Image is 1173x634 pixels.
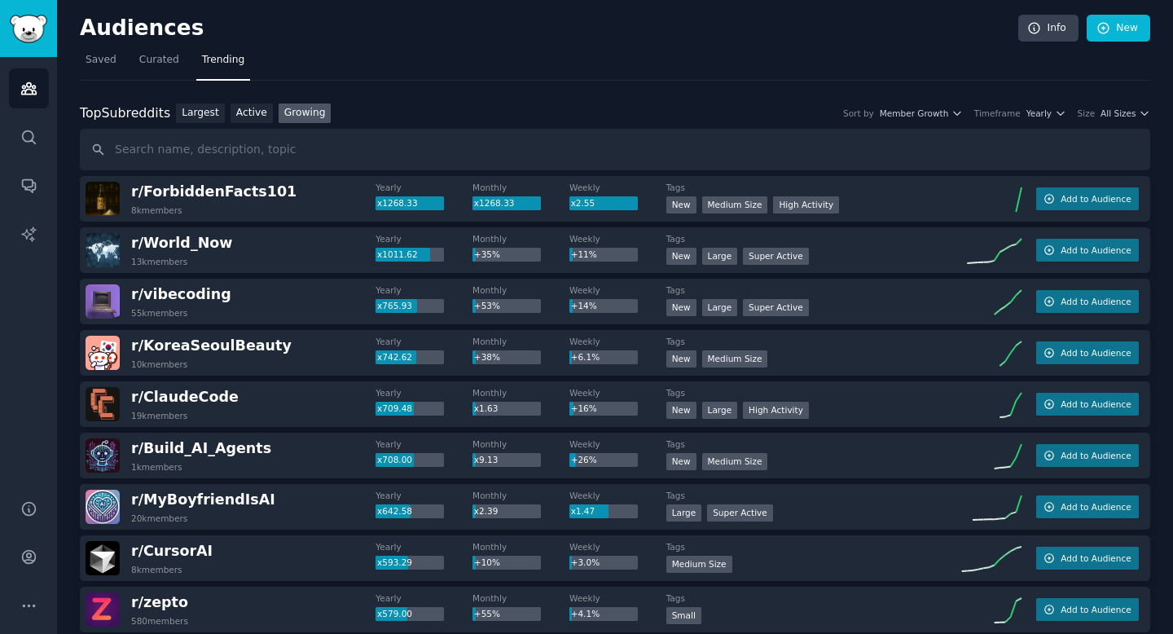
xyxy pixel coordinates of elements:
dt: Monthly [472,592,569,604]
div: New [666,299,696,316]
button: Add to Audience [1036,547,1139,570]
div: Top Subreddits [80,103,170,124]
div: 580 members [131,615,188,627]
span: Yearly [1026,108,1052,119]
div: Large [666,504,702,522]
span: r/ zepto [131,594,188,610]
span: x2.55 [571,198,595,208]
a: Saved [80,47,122,81]
span: x1011.62 [377,249,418,259]
span: +6.1% [571,352,600,362]
dt: Monthly [472,438,569,450]
div: Medium Size [666,556,732,573]
button: Add to Audience [1036,444,1139,467]
span: r/ Build_AI_Agents [131,440,271,456]
div: Medium Size [702,196,768,214]
div: Timeframe [974,108,1021,119]
dt: Monthly [472,336,569,347]
button: Member Growth [880,108,963,119]
span: Add to Audience [1061,398,1131,410]
div: 20k members [131,513,187,524]
dt: Weekly [569,233,666,244]
dt: Monthly [472,182,569,193]
span: Add to Audience [1061,193,1131,205]
span: x642.58 [377,506,412,516]
div: Large [702,402,738,419]
span: +38% [474,352,500,362]
dt: Yearly [376,438,472,450]
button: Add to Audience [1036,598,1139,621]
span: x1.47 [571,506,595,516]
span: Add to Audience [1061,347,1131,359]
div: Medium Size [702,453,768,470]
span: +53% [474,301,500,310]
dt: Yearly [376,336,472,347]
div: Super Active [707,504,773,522]
div: High Activity [773,196,839,214]
span: +14% [571,301,597,310]
div: Size [1078,108,1096,119]
input: Search name, description, topic [80,129,1150,170]
span: x765.93 [377,301,412,310]
div: New [666,350,696,368]
dt: Tags [666,387,956,398]
div: Large [702,299,738,316]
dt: Weekly [569,438,666,450]
a: Growing [279,103,332,124]
div: 1k members [131,461,182,473]
span: r/ ForbiddenFacts101 [131,183,297,200]
dt: Tags [666,182,956,193]
div: New [666,196,696,214]
span: x708.00 [377,455,412,464]
span: x1.63 [474,403,499,413]
img: GummySearch logo [10,15,47,43]
dt: Yearly [376,490,472,501]
div: 8k members [131,564,182,575]
span: +10% [474,557,500,567]
dt: Tags [666,541,956,553]
a: Curated [134,47,185,81]
button: Add to Audience [1036,495,1139,518]
span: +4.1% [571,609,600,619]
dt: Yearly [376,541,472,553]
span: Curated [139,53,179,68]
button: All Sizes [1101,108,1150,119]
span: +3.0% [571,557,600,567]
dt: Weekly [569,541,666,553]
span: Saved [86,53,116,68]
dt: Tags [666,490,956,501]
dt: Weekly [569,387,666,398]
dt: Weekly [569,284,666,296]
span: x742.62 [377,352,412,362]
button: Add to Audience [1036,393,1139,416]
img: vibecoding [86,284,120,319]
dt: Monthly [472,541,569,553]
h2: Audiences [80,15,1018,42]
dt: Yearly [376,233,472,244]
div: New [666,248,696,265]
a: Largest [176,103,225,124]
dt: Monthly [472,233,569,244]
dt: Tags [666,336,956,347]
span: x9.13 [474,455,499,464]
span: x593.29 [377,557,412,567]
span: Add to Audience [1061,450,1131,461]
span: r/ World_Now [131,235,232,251]
img: World_Now [86,233,120,267]
div: Large [702,248,738,265]
span: +26% [571,455,597,464]
img: CursorAI [86,541,120,575]
dt: Weekly [569,336,666,347]
span: All Sizes [1101,108,1136,119]
div: High Activity [743,402,809,419]
dt: Tags [666,284,956,296]
dt: Monthly [472,490,569,501]
span: x1268.33 [474,198,515,208]
img: Build_AI_Agents [86,438,120,473]
dt: Yearly [376,592,472,604]
dt: Weekly [569,592,666,604]
div: 13k members [131,256,187,267]
span: x2.39 [474,506,499,516]
div: New [666,402,696,419]
span: +11% [571,249,597,259]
